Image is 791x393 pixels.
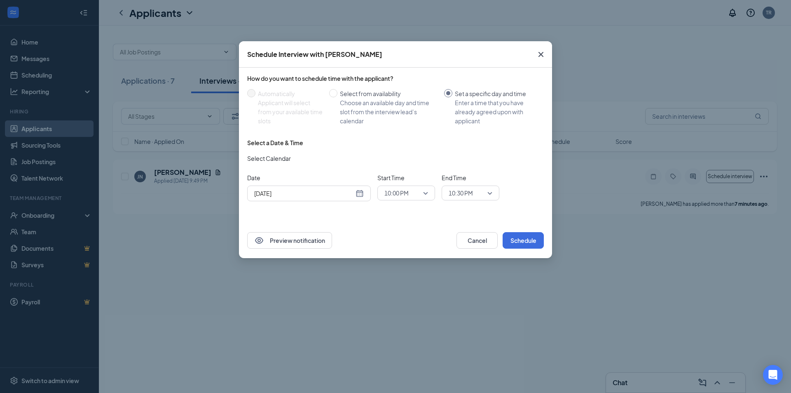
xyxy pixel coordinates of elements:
[254,235,264,245] svg: Eye
[456,232,498,249] button: Cancel
[247,232,332,249] button: EyePreview notification
[247,50,382,59] div: Schedule Interview with [PERSON_NAME]
[247,74,544,82] div: How do you want to schedule time with the applicant?
[503,232,544,249] button: Schedule
[455,89,537,98] div: Set a specific day and time
[530,41,552,68] button: Close
[258,89,323,98] div: Automatically
[763,365,783,385] div: Open Intercom Messenger
[340,89,438,98] div: Select from availability
[247,173,371,182] span: Date
[247,154,291,163] span: Select Calendar
[258,98,323,125] div: Applicant will select from your available time slots
[449,187,473,199] span: 10:30 PM
[377,173,435,182] span: Start Time
[247,139,303,147] div: Select a Date & Time
[442,173,499,182] span: End Time
[384,187,409,199] span: 10:00 PM
[340,98,438,125] div: Choose an available day and time slot from the interview lead’s calendar
[254,189,354,198] input: Aug 25, 2025
[536,49,546,59] svg: Cross
[455,98,537,125] div: Enter a time that you have already agreed upon with applicant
